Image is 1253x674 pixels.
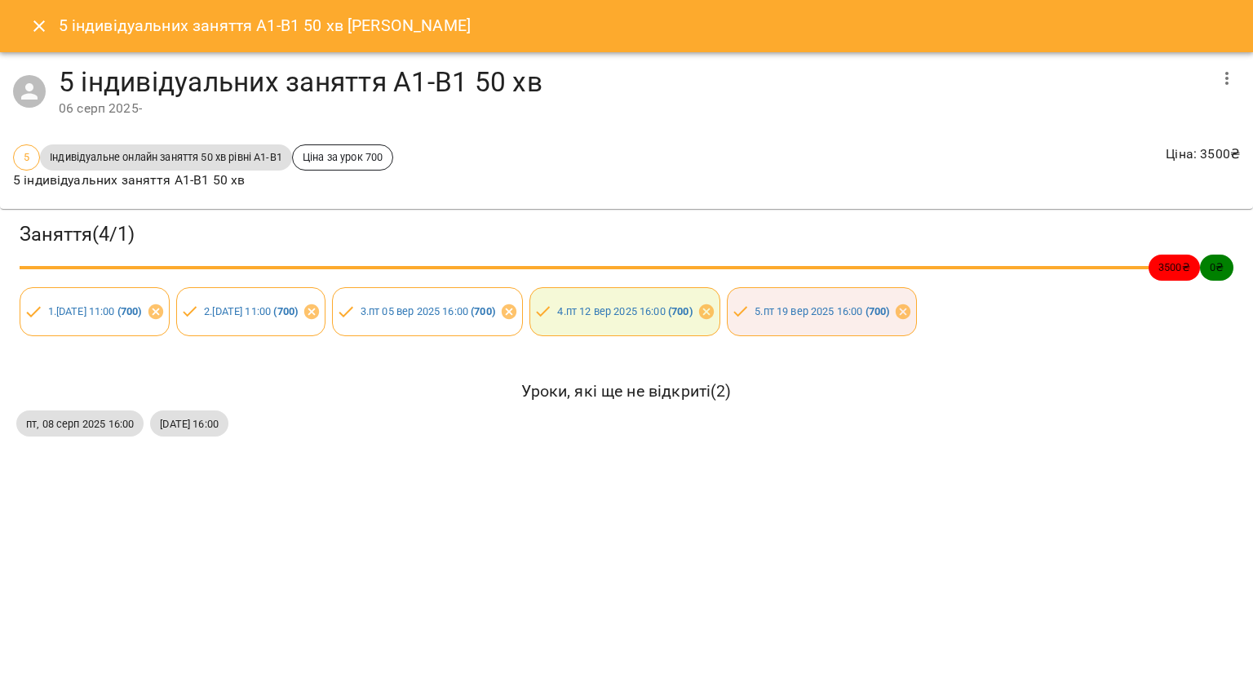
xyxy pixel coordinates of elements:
[40,149,292,165] span: Індивідуальне онлайн заняття 50 хв рівні А1-В1
[20,287,170,336] div: 1.[DATE] 11:00 (700)
[471,305,495,317] b: ( 700 )
[332,287,523,336] div: 3.пт 05 вер 2025 16:00 (700)
[14,149,39,165] span: 5
[117,305,142,317] b: ( 700 )
[557,305,692,317] a: 4.пт 12 вер 2025 16:00 (700)
[529,287,720,336] div: 4.пт 12 вер 2025 16:00 (700)
[668,305,693,317] b: ( 700 )
[1166,144,1240,164] p: Ціна : 3500 ₴
[59,13,471,38] h6: 5 індивідуальних заняття А1-В1 50 хв [PERSON_NAME]
[1149,259,1200,275] span: 3500 ₴
[59,65,1207,99] h4: 5 індивідуальних заняття А1-В1 50 хв
[176,287,326,336] div: 2.[DATE] 11:00 (700)
[204,305,298,317] a: 2.[DATE] 11:00 (700)
[16,416,144,432] span: пт, 08 серп 2025 16:00
[13,171,393,190] p: 5 індивідуальних заняття А1-В1 50 хв
[20,222,1233,247] h3: Заняття ( 4 / 1 )
[727,287,918,336] div: 5.пт 19 вер 2025 16:00 (700)
[866,305,890,317] b: ( 700 )
[755,305,889,317] a: 5.пт 19 вер 2025 16:00 (700)
[16,379,1237,404] h6: Уроки, які ще не відкриті ( 2 )
[150,416,228,432] span: [DATE] 16:00
[273,305,298,317] b: ( 700 )
[59,99,1207,118] div: 06 серп 2025 -
[293,149,392,165] span: Ціна за урок 700
[1200,259,1233,275] span: 0 ₴
[361,305,495,317] a: 3.пт 05 вер 2025 16:00 (700)
[20,7,59,46] button: Close
[48,305,142,317] a: 1.[DATE] 11:00 (700)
